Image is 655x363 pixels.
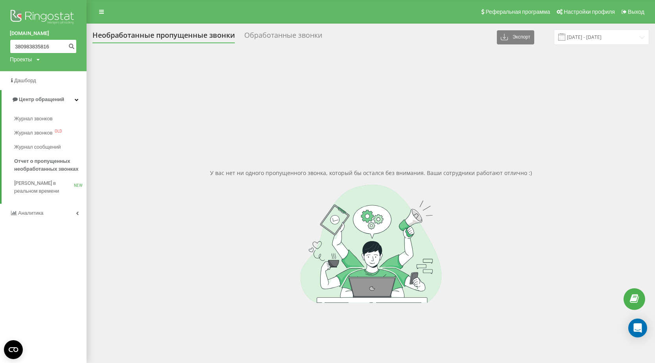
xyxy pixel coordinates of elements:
span: Аналитика [18,210,43,216]
button: Open CMP widget [4,340,23,359]
span: Отчет о пропущенных необработанных звонках [14,157,83,173]
a: Журнал сообщений [14,140,87,154]
span: Дашборд [14,77,36,83]
span: [PERSON_NAME] в реальном времени [14,179,74,195]
span: Центр обращений [19,96,64,102]
div: Обработанные звонки [244,31,322,43]
div: Необработанные пропущенные звонки [92,31,235,43]
a: [PERSON_NAME] в реальном времениNEW [14,176,87,198]
a: Журнал звонковOLD [14,126,87,140]
input: Поиск по номеру [10,39,77,53]
a: Центр обращений [2,90,87,109]
span: Журнал сообщений [14,143,61,151]
span: Журнал звонков [14,129,53,137]
span: Настройки профиля [564,9,615,15]
span: Выход [628,9,644,15]
span: Реферальная программа [485,9,550,15]
img: Ringostat logo [10,8,77,28]
a: Отчет о пропущенных необработанных звонках [14,154,87,176]
a: [DOMAIN_NAME] [10,29,77,37]
div: Проекты [10,55,32,63]
a: Журнал звонков [14,112,87,126]
button: Экспорт [497,30,534,44]
div: Open Intercom Messenger [628,319,647,337]
span: Журнал звонков [14,115,53,123]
